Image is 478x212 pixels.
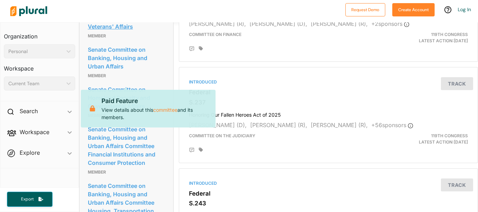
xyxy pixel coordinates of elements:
button: Track [441,77,473,90]
span: [PERSON_NAME] (D), [189,122,247,129]
span: [PERSON_NAME] (R), [250,122,307,129]
p: Paid Feature [101,96,210,105]
span: + 2 sponsor s [371,20,409,27]
span: [PERSON_NAME] (R), [189,20,246,27]
button: Track [441,178,473,191]
h3: Federal [189,190,468,197]
div: Current Team [8,80,64,87]
span: Committee on the Judiciary [189,133,255,138]
span: + 56 sponsor s [371,122,413,129]
h4: Honoring Our Fallen Heroes Act of 2025 [189,109,468,118]
p: View details about this and its members. [101,96,210,121]
h3: Organization [4,26,75,42]
button: Create Account [392,3,435,16]
p: Member [88,72,165,80]
div: Introduced [189,180,468,187]
a: Create Account [392,6,435,13]
div: Add Position Statement [189,147,195,153]
a: Senate Committee on Banking, Housing and Urban Affairs Committee Financial Institutions and Consu... [88,124,165,168]
a: committee [153,106,177,114]
a: Request Demo [345,6,385,13]
h3: Workspace [4,58,75,74]
h3: S.237 [189,99,468,106]
div: Add Position Statement [189,46,195,52]
button: Export [7,192,52,207]
h3: Federal [189,89,468,96]
h2: Search [20,107,38,115]
p: Member [88,168,165,176]
span: [PERSON_NAME] (R), [311,20,368,27]
a: Log In [458,6,471,13]
p: Member [88,32,165,40]
span: [PERSON_NAME] (R), [311,122,368,129]
div: Introduced [189,79,468,85]
a: Senate Committee on Homeland Security and Governmental Affairs [88,84,165,111]
div: Latest Action: [DATE] [377,133,473,145]
div: Latest Action: [DATE] [377,31,473,44]
div: Personal [8,48,64,55]
span: 119th Congress [431,133,468,138]
span: Committee on Finance [189,32,241,37]
div: Add tags [199,46,203,51]
h3: S.243 [189,200,468,207]
a: Senate Committee on Banking, Housing and Urban Affairs [88,44,165,72]
span: [PERSON_NAME] (D), [249,20,307,27]
div: Add tags [199,147,203,152]
button: Request Demo [345,3,385,16]
span: 119th Congress [431,32,468,37]
span: Export [16,196,38,202]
